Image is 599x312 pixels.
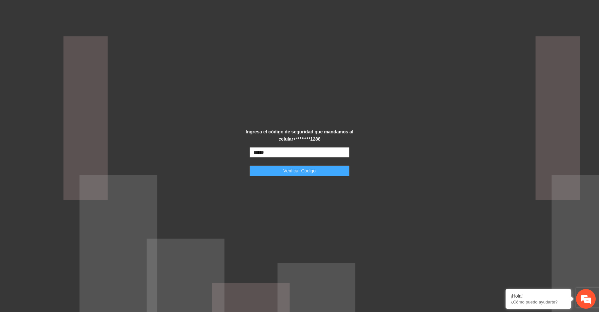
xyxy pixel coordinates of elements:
strong: Ingresa el código de seguridad que mandamos al celular +********1288 [246,129,353,142]
div: ¡Hola! [510,293,566,299]
span: Verificar Código [283,167,316,174]
span: Estamos en línea. [38,88,90,154]
div: Chatee con nosotros ahora [34,33,110,42]
button: Verificar Código [250,166,349,176]
p: ¿Cómo puedo ayudarte? [510,300,566,304]
div: Minimizar ventana de chat en vivo [108,3,123,19]
textarea: Escriba su mensaje y pulse “Intro” [3,179,125,202]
